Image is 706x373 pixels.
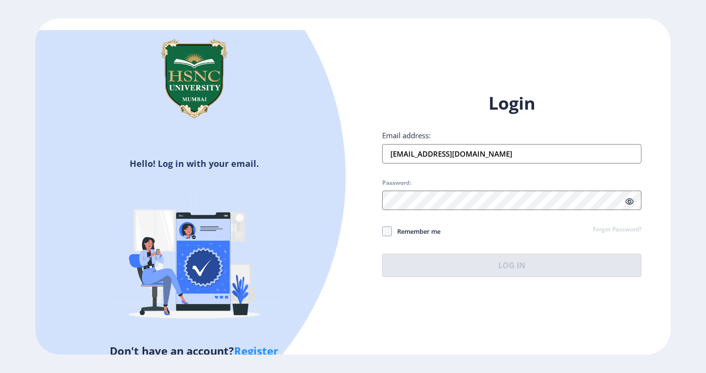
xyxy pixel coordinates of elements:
[382,179,411,187] label: Password:
[109,173,279,343] img: Verified-rafiki.svg
[146,30,243,127] img: hsnc.png
[382,130,431,140] label: Email address:
[382,144,641,163] input: Email address
[382,254,641,277] button: Log In
[234,343,278,358] a: Register
[593,226,641,234] a: Forgot Password?
[43,343,346,358] h5: Don't have an account?
[382,92,641,115] h1: Login
[392,226,440,237] span: Remember me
